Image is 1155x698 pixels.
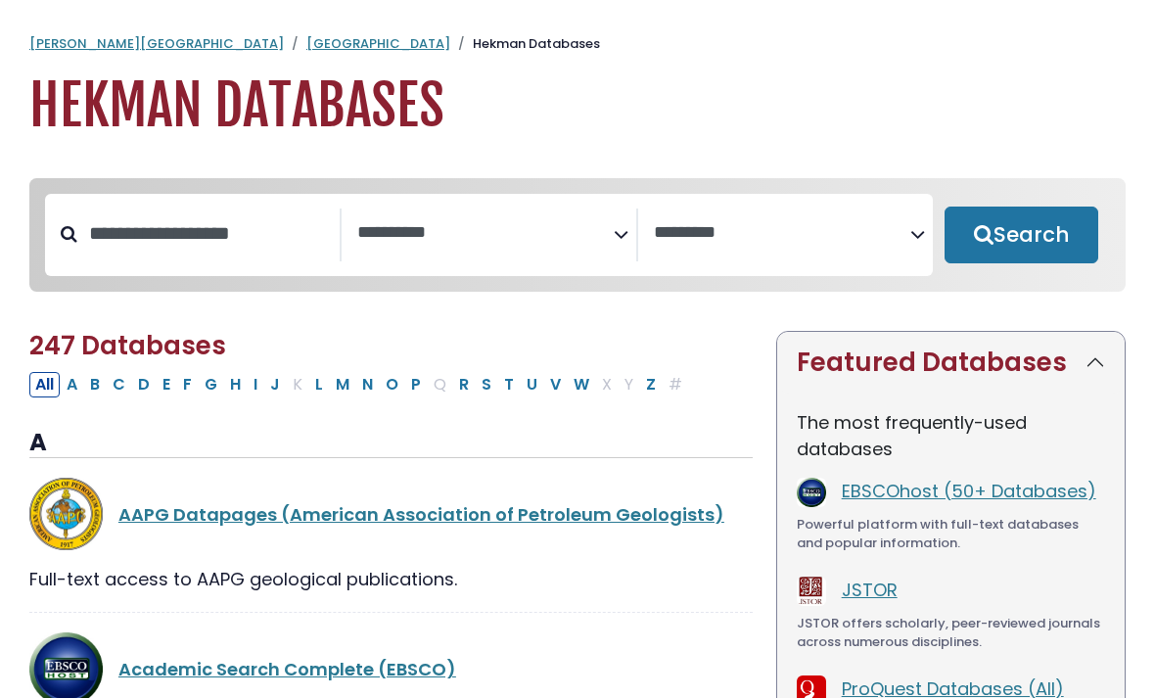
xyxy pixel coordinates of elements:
a: [GEOGRAPHIC_DATA] [306,34,450,53]
button: Featured Databases [777,332,1125,394]
textarea: Search [357,223,614,244]
textarea: Search [654,223,910,244]
button: Filter Results W [568,372,595,397]
button: Filter Results U [521,372,543,397]
button: Filter Results S [476,372,497,397]
button: Filter Results D [132,372,156,397]
button: Filter Results A [61,372,83,397]
a: JSTOR [842,578,898,602]
button: Filter Results P [405,372,427,397]
h3: A [29,429,753,458]
button: Filter Results F [177,372,198,397]
li: Hekman Databases [450,34,600,54]
input: Search database by title or keyword [77,217,340,250]
a: AAPG Datapages (American Association of Petroleum Geologists) [118,502,724,527]
nav: breadcrumb [29,34,1126,54]
a: [PERSON_NAME][GEOGRAPHIC_DATA] [29,34,284,53]
div: Full-text access to AAPG geological publications. [29,566,753,592]
button: Filter Results M [330,372,355,397]
a: Academic Search Complete (EBSCO) [118,657,456,681]
div: Alpha-list to filter by first letter of database name [29,371,690,396]
button: Filter Results L [309,372,329,397]
button: Filter Results H [224,372,247,397]
button: Filter Results I [248,372,263,397]
button: Filter Results R [453,372,475,397]
button: Filter Results T [498,372,520,397]
button: Filter Results G [199,372,223,397]
button: Filter Results V [544,372,567,397]
span: 247 Databases [29,328,226,363]
button: Filter Results Z [640,372,662,397]
h1: Hekman Databases [29,73,1126,139]
button: Filter Results J [264,372,286,397]
button: All [29,372,60,397]
div: JSTOR offers scholarly, peer-reviewed journals across numerous disciplines. [797,614,1105,652]
p: The most frequently-used databases [797,409,1105,462]
div: Powerful platform with full-text databases and popular information. [797,515,1105,553]
nav: Search filters [29,178,1126,292]
a: EBSCOhost (50+ Databases) [842,479,1096,503]
button: Submit for Search Results [945,207,1098,263]
button: Filter Results C [107,372,131,397]
button: Filter Results E [157,372,176,397]
button: Filter Results O [380,372,404,397]
button: Filter Results N [356,372,379,397]
button: Filter Results B [84,372,106,397]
